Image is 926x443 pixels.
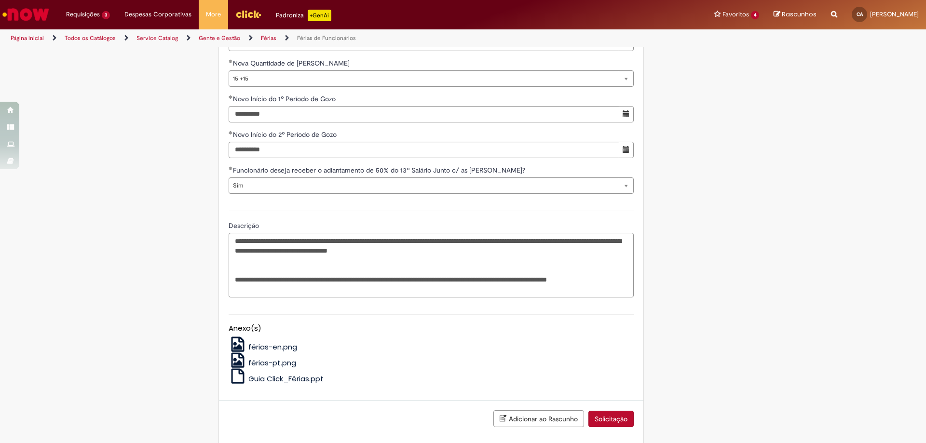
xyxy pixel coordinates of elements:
[857,11,863,17] span: CA
[233,178,614,193] span: Sim
[229,106,619,122] input: Novo Início do 1º Período de Gozo 02 July 2025 Wednesday
[233,130,339,139] span: Novo Início do 2º Período de Gozo
[124,10,191,19] span: Despesas Corporativas
[7,29,610,47] ul: Trilhas de página
[619,142,634,158] button: Mostrar calendário para Novo Início do 2º Período de Gozo
[199,34,240,42] a: Gente e Gestão
[229,142,619,158] input: Novo Início do 2º Período de Gozo 29 September 2025 Monday
[1,5,51,24] img: ServiceNow
[229,342,298,352] a: férias-en.png
[233,94,338,103] span: Novo Início do 1º Período de Gozo
[66,10,100,19] span: Requisições
[229,131,233,134] span: Obrigatório Preenchido
[136,34,178,42] a: Service Catalog
[248,374,324,384] span: Guia Click_Férias.ppt
[229,166,233,170] span: Obrigatório Preenchido
[11,34,44,42] a: Página inicial
[229,233,634,297] textarea: Descrição
[261,34,276,42] a: Férias
[65,34,116,42] a: Todos os Catálogos
[297,34,356,42] a: Férias de Funcionários
[233,166,527,175] span: Funcionário deseja receber o adiantamento de 50% do 13º Salário Junto c/ as [PERSON_NAME]?
[229,59,233,63] span: Obrigatório Preenchido
[588,411,634,427] button: Solicitação
[229,221,261,230] span: Descrição
[619,106,634,122] button: Mostrar calendário para Novo Início do 1º Período de Gozo
[229,95,233,99] span: Obrigatório Preenchido
[276,10,331,21] div: Padroniza
[248,342,297,352] span: férias-en.png
[308,10,331,21] p: +GenAi
[722,10,749,19] span: Favoritos
[493,410,584,427] button: Adicionar ao Rascunho
[233,71,614,86] span: 15 +15
[235,7,261,21] img: click_logo_yellow_360x200.png
[229,324,634,333] h5: Anexo(s)
[229,374,324,384] a: Guia Click_Férias.ppt
[782,10,817,19] span: Rascunhos
[206,10,221,19] span: More
[248,358,296,368] span: férias-pt.png
[233,59,352,67] span: Nova Quantidade de [PERSON_NAME]
[774,10,817,19] a: Rascunhos
[229,358,297,368] a: férias-pt.png
[751,11,759,19] span: 4
[870,10,919,18] span: [PERSON_NAME]
[102,11,110,19] span: 3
